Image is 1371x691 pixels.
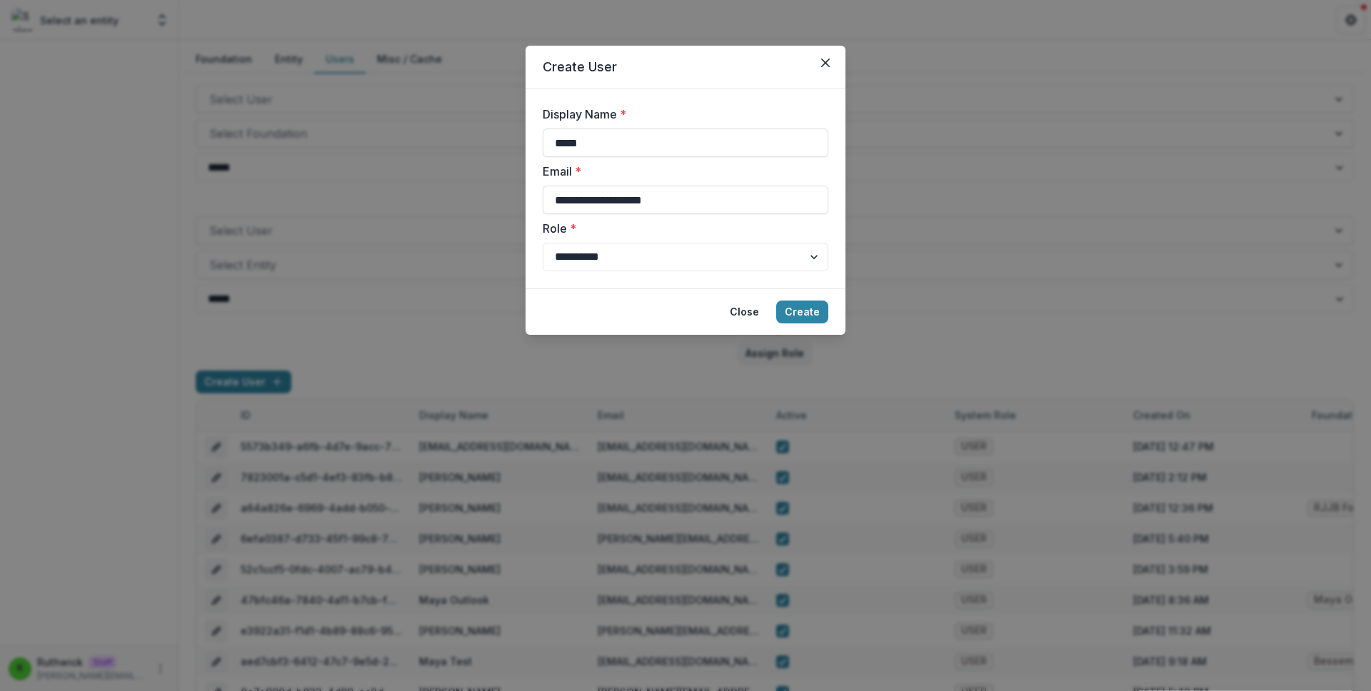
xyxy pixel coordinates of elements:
[543,220,820,237] label: Role
[776,301,828,323] button: Create
[543,106,820,123] label: Display Name
[543,163,820,180] label: Email
[814,51,837,74] button: Close
[721,301,768,323] button: Close
[526,46,845,89] header: Create User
